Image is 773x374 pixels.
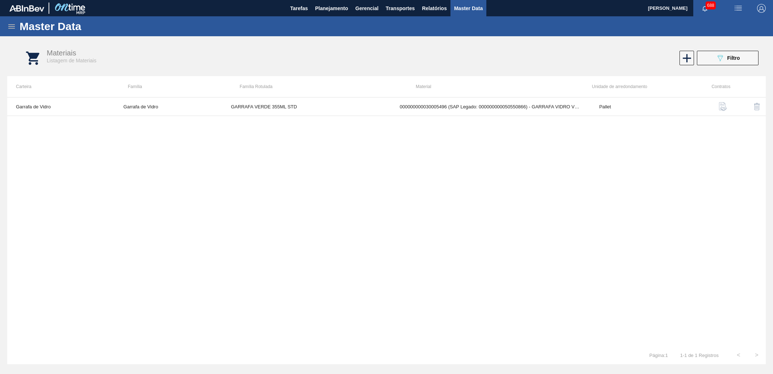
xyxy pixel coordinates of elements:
[391,97,590,116] td: 000000000030005496 (SAP Legado: 000000000050550866) - GARRAFA VIDRO VERDE STANDARD 355ML
[590,97,698,116] td: Pallet
[748,98,766,115] button: delete-icon
[222,97,391,116] td: GARRAFA VERDE 355ML STD
[422,4,446,13] span: Relatórios
[757,4,766,13] img: Logout
[583,76,695,97] th: Unidade de arredondamento
[719,102,727,111] img: contract-icon
[231,76,407,97] th: Família Rotulada
[315,4,348,13] span: Planejamento
[407,76,583,97] th: Material
[734,4,743,13] img: userActions
[649,353,668,358] span: Página : 1
[119,76,231,97] th: Família
[693,51,762,65] div: Filtrar Material
[727,55,740,61] span: Filtro
[7,76,119,97] th: Carteira
[697,51,759,65] button: Filtro
[753,102,761,111] img: delete-icon
[47,58,96,63] span: Listagem de Materiais
[735,98,766,115] div: Desabilitar Material
[356,4,379,13] span: Gerencial
[695,76,731,97] th: Contratos
[714,98,732,115] button: contract-icon
[702,98,732,115] div: Buscar Contratos Material
[454,4,483,13] span: Master Data
[748,346,766,364] button: >
[706,1,716,9] span: 688
[679,51,693,65] div: Habilitar Material
[115,97,223,116] td: Garrafa de Vidro
[693,3,716,13] button: Notificações
[9,5,44,12] img: TNhmsLtSVTkK8tSr43FrP2fwEKptu5GPRR3wAAAABJRU5ErkJggg==
[20,22,148,30] h1: Master Data
[290,4,308,13] span: Tarefas
[386,4,415,13] span: Transportes
[7,97,115,116] td: Garrafa de Vidro
[730,346,748,364] button: <
[47,49,76,57] span: Materiais
[679,353,719,358] span: 1 - 1 de 1 Registros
